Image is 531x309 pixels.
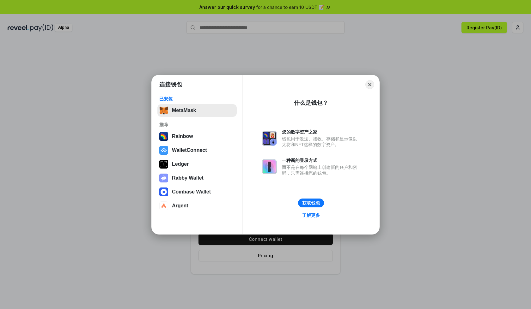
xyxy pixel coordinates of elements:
[157,104,237,117] button: MetaMask
[262,159,277,174] img: svg+xml,%3Csvg%20xmlns%3D%22http%3A%2F%2Fwww.w3.org%2F2000%2Fsvg%22%20fill%3D%22none%22%20viewBox...
[159,96,235,102] div: 已安装
[172,203,188,209] div: Argent
[157,186,237,198] button: Coinbase Wallet
[157,172,237,184] button: Rabby Wallet
[159,106,168,115] img: svg+xml,%3Csvg%20fill%3D%22none%22%20height%3D%2233%22%20viewBox%3D%220%200%2035%2033%22%20width%...
[159,146,168,155] img: svg+xml,%3Csvg%20width%3D%2228%22%20height%3D%2228%22%20viewBox%3D%220%200%2028%2028%22%20fill%3D...
[159,174,168,182] img: svg+xml,%3Csvg%20xmlns%3D%22http%3A%2F%2Fwww.w3.org%2F2000%2Fsvg%22%20fill%3D%22none%22%20viewBox...
[282,157,360,163] div: 一种新的登录方式
[172,108,196,113] div: MetaMask
[282,129,360,135] div: 您的数字资产之家
[172,147,207,153] div: WalletConnect
[365,80,374,89] button: Close
[159,160,168,169] img: svg+xml,%3Csvg%20xmlns%3D%22http%3A%2F%2Fwww.w3.org%2F2000%2Fsvg%22%20width%3D%2228%22%20height%3...
[159,122,235,128] div: 推荐
[172,189,211,195] div: Coinbase Wallet
[157,144,237,157] button: WalletConnect
[159,132,168,141] img: svg+xml,%3Csvg%20width%3D%22120%22%20height%3D%22120%22%20viewBox%3D%220%200%20120%20120%22%20fil...
[157,130,237,143] button: Rainbow
[262,131,277,146] img: svg+xml,%3Csvg%20xmlns%3D%22http%3A%2F%2Fwww.w3.org%2F2000%2Fsvg%22%20fill%3D%22none%22%20viewBox...
[157,158,237,170] button: Ledger
[159,187,168,196] img: svg+xml,%3Csvg%20width%3D%2228%22%20height%3D%2228%22%20viewBox%3D%220%200%2028%2028%22%20fill%3D...
[298,199,324,207] button: 获取钱包
[172,161,189,167] div: Ledger
[302,200,320,206] div: 获取钱包
[282,164,360,176] div: 而不是在每个网站上创建新的账户和密码，只需连接您的钱包。
[157,199,237,212] button: Argent
[172,134,193,139] div: Rainbow
[159,81,182,88] h1: 连接钱包
[294,99,328,107] div: 什么是钱包？
[159,201,168,210] img: svg+xml,%3Csvg%20width%3D%2228%22%20height%3D%2228%22%20viewBox%3D%220%200%2028%2028%22%20fill%3D...
[172,175,204,181] div: Rabby Wallet
[298,211,324,219] a: 了解更多
[302,212,320,218] div: 了解更多
[282,136,360,147] div: 钱包用于发送、接收、存储和显示像以太坊和NFT这样的数字资产。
